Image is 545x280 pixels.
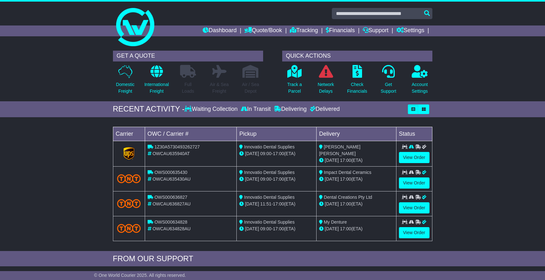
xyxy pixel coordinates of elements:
p: Track a Parcel [287,81,302,95]
span: Impact Dental Ceramics [324,170,371,175]
span: [PERSON_NAME] [PERSON_NAME] [319,144,360,156]
p: Domestic Freight [116,81,134,95]
span: 1Z30A5730493262727 [154,144,199,149]
div: - (ETA) [239,176,314,183]
span: Innovatio Dental Supplies [244,195,295,200]
span: 17:00 [273,201,284,206]
a: GetSupport [380,65,396,98]
p: Get Support [381,81,396,95]
a: Dashboard [203,25,237,36]
a: Settings [396,25,424,36]
a: AccountSettings [411,65,428,98]
p: Air / Sea Depot [242,81,259,95]
span: [DATE] [325,226,339,231]
div: (ETA) [319,201,394,207]
a: View Order [399,177,430,189]
span: 09:00 [260,151,271,156]
a: DomesticFreight [115,65,135,98]
span: [DATE] [245,151,259,156]
a: InternationalFreight [144,65,169,98]
div: Delivered [308,106,340,113]
div: - (ETA) [239,226,314,232]
a: View Order [399,227,430,238]
span: 09:00 [260,226,271,231]
span: OWS000634828 [154,219,187,225]
td: OWC / Carrier # [145,127,237,141]
p: Check Financials [347,81,367,95]
span: [DATE] [245,226,259,231]
span: My Denture [324,219,347,225]
td: Pickup [237,127,317,141]
img: GetCarrierServiceLogo [123,147,134,160]
span: [DATE] [325,158,339,163]
div: FROM OUR SUPPORT [113,254,432,263]
p: Network Delays [318,81,334,95]
a: Support [363,25,388,36]
span: OWS000636827 [154,195,187,200]
span: OWCAU636827AU [152,201,191,206]
span: 17:00 [340,201,351,206]
td: Delivery [316,127,396,141]
a: Financials [326,25,355,36]
img: TNT_Domestic.png [117,199,141,208]
span: 09:00 [260,176,271,182]
div: - (ETA) [239,201,314,207]
a: Tracking [290,25,318,36]
p: Account Settings [412,81,428,95]
span: 17:00 [273,226,284,231]
span: OWS000635430 [154,170,187,175]
a: View Order [399,202,430,213]
img: TNT_Domestic.png [117,174,141,183]
span: 17:00 [340,176,351,182]
span: [DATE] [325,201,339,206]
div: RECENT ACTIVITY - [113,104,185,114]
div: In Transit [239,106,272,113]
span: OWCAU635430AU [152,176,191,182]
p: Air & Sea Freight [210,81,229,95]
span: 11:51 [260,201,271,206]
span: 17:00 [273,176,284,182]
span: Innovatio Dental Supplies [244,144,295,149]
span: Innovatio Dental Supplies [244,170,295,175]
div: Delivering [272,106,308,113]
span: 17:00 [340,158,351,163]
div: (ETA) [319,226,394,232]
a: View Order [399,152,430,163]
span: [DATE] [245,176,259,182]
a: CheckFinancials [347,65,367,98]
span: 17:00 [340,226,351,231]
div: (ETA) [319,157,394,164]
span: [DATE] [245,201,259,206]
span: Dental Creations Pty Ltd [324,195,372,200]
div: GET A QUOTE [113,51,263,61]
a: NetworkDelays [317,65,334,98]
div: Waiting Collection [185,106,239,113]
a: Track aParcel [287,65,302,98]
p: International Freight [144,81,169,95]
span: OWCAU634828AU [152,226,191,231]
p: Full Loads [180,81,196,95]
div: - (ETA) [239,150,314,157]
td: Status [396,127,432,141]
span: OWCAU635940AT [152,151,190,156]
img: TNT_Domestic.png [117,224,141,233]
div: (ETA) [319,176,394,183]
a: Quote/Book [244,25,282,36]
div: QUICK ACTIONS [282,51,432,61]
span: 17:00 [273,151,284,156]
td: Carrier [113,127,145,141]
span: Innovatio Dental Supplies [244,219,295,225]
span: © One World Courier 2025. All rights reserved. [94,273,186,278]
span: [DATE] [325,176,339,182]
